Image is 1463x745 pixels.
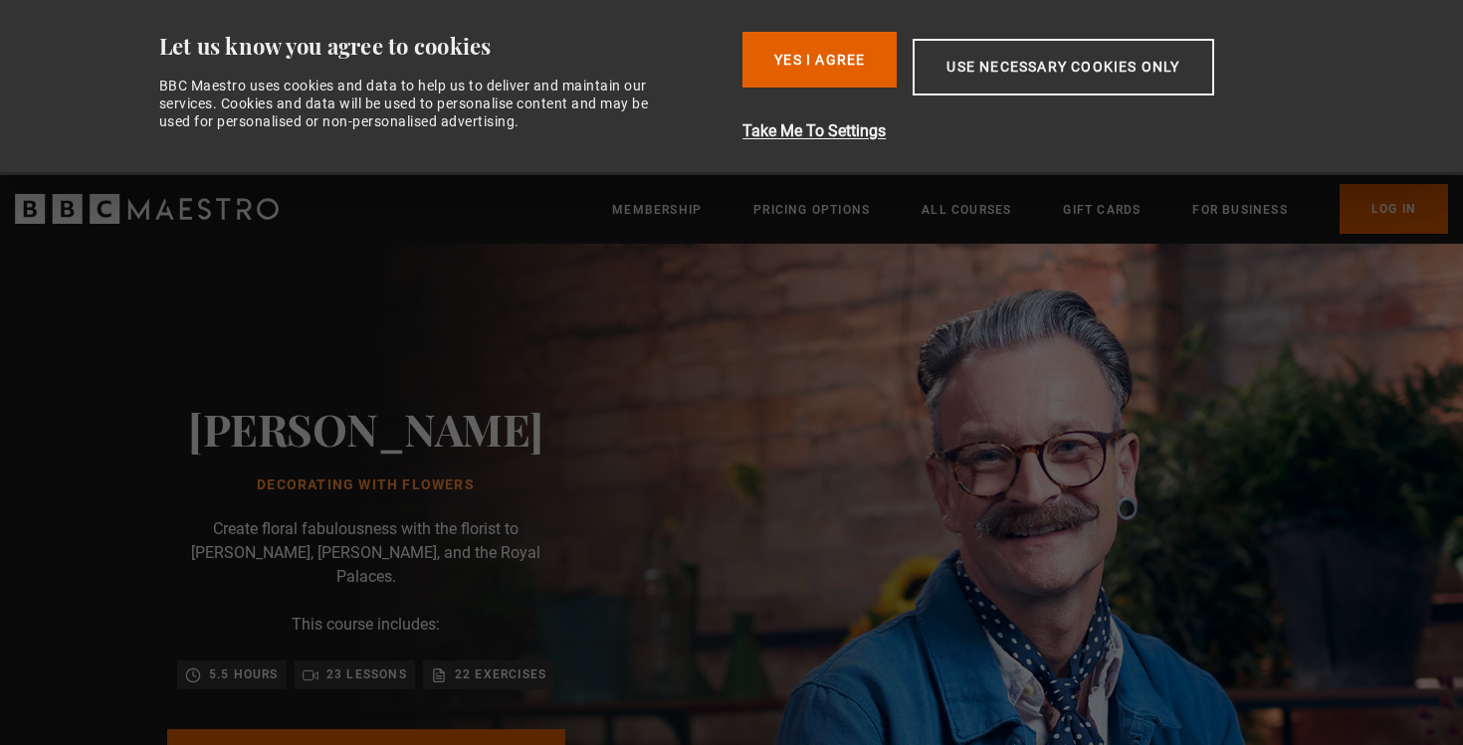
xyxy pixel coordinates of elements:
a: Membership [612,200,702,220]
a: For business [1192,200,1287,220]
h2: [PERSON_NAME] [188,403,543,454]
h1: Decorating With Flowers [188,477,543,493]
p: Create floral fabulousness with the florist to [PERSON_NAME], [PERSON_NAME], and the Royal Palaces. [167,517,565,589]
svg: BBC Maestro [15,194,279,224]
a: Gift Cards [1063,200,1141,220]
a: Log In [1340,184,1448,234]
nav: Primary [612,184,1448,234]
div: BBC Maestro uses cookies and data to help us to deliver and maintain our services. Cookies and da... [159,77,671,131]
a: Pricing Options [753,200,870,220]
button: Take Me To Settings [742,119,1319,143]
button: Use necessary cookies only [913,39,1213,95]
div: Let us know you agree to cookies [159,32,728,61]
p: This course includes: [292,613,440,637]
button: Yes I Agree [742,32,897,88]
a: All Courses [922,200,1011,220]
